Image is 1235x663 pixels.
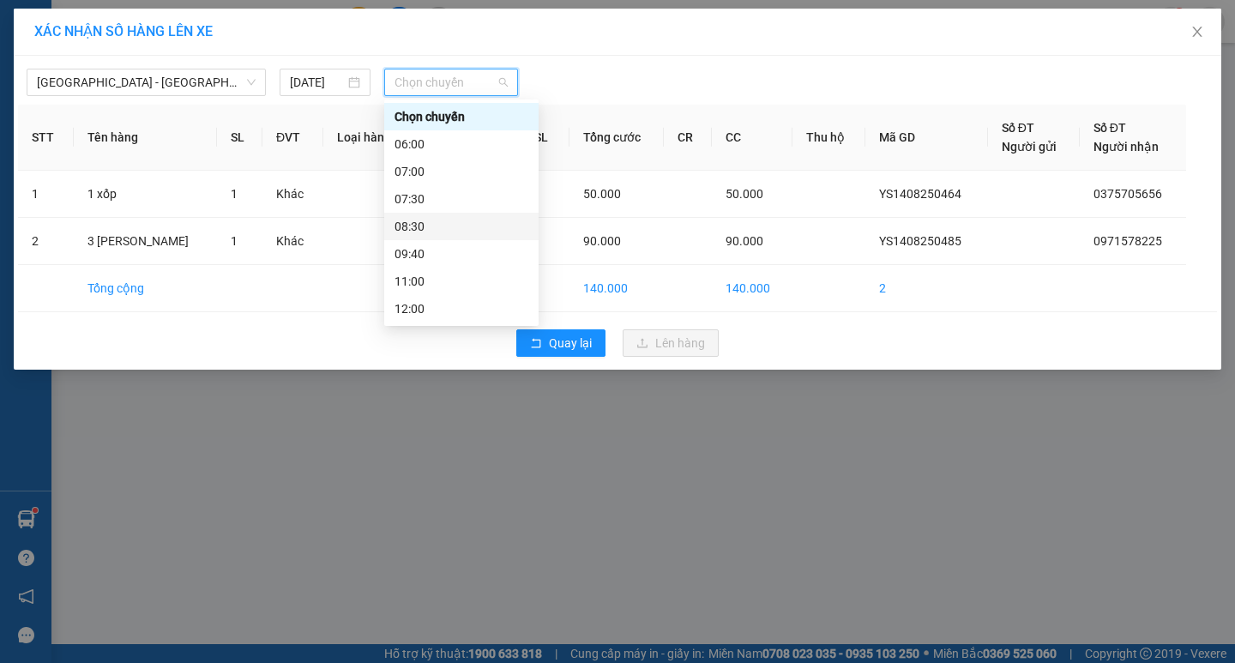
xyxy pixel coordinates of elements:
[395,244,528,263] div: 09:40
[726,234,763,248] span: 90.000
[37,9,221,22] strong: CÔNG TY VẬN TẢI ĐỨC TRƯỞNG
[217,105,262,171] th: SL
[1002,121,1034,135] span: Số ĐT
[1173,9,1221,57] button: Close
[712,105,792,171] th: CC
[395,272,528,291] div: 11:00
[569,265,664,312] td: 140.000
[290,73,346,92] input: 14/08/2025
[50,78,196,108] span: DCT20/51A Phường [GEOGRAPHIC_DATA]
[323,105,414,171] th: Loại hàng
[13,70,31,83] span: Gửi
[865,265,987,312] td: 2
[18,171,74,218] td: 1
[395,190,528,208] div: 07:30
[583,234,621,248] span: 90.000
[879,187,961,201] span: YS1408250464
[1093,234,1162,248] span: 0971578225
[37,69,256,95] span: Hà Nội - Thái Thụy (45 chỗ)
[262,171,323,218] td: Khác
[73,25,130,38] strong: HOTLINE :
[1002,140,1057,154] span: Người gửi
[395,69,508,95] span: Chọn chuyến
[395,217,528,236] div: 08:30
[50,62,226,108] span: VP [GEOGRAPHIC_DATA] -
[792,105,866,171] th: Thu hộ
[530,337,542,351] span: rollback
[262,218,323,265] td: Khác
[262,105,323,171] th: ĐVT
[395,162,528,181] div: 07:00
[865,105,987,171] th: Mã GD
[57,117,134,131] span: 0971578225
[516,329,605,357] button: rollbackQuay lại
[569,105,664,171] th: Tổng cước
[395,299,528,318] div: 12:00
[231,187,238,201] span: 1
[583,187,621,201] span: 50.000
[726,187,763,201] span: 50.000
[134,25,184,38] span: 19009397
[664,105,712,171] th: CR
[74,265,217,312] td: Tổng cộng
[74,171,217,218] td: 1 xốp
[74,105,217,171] th: Tên hàng
[18,105,74,171] th: STT
[231,234,238,248] span: 1
[623,329,719,357] button: uploadLên hàng
[1093,187,1162,201] span: 0375705656
[549,334,592,353] span: Quay lại
[34,23,213,39] span: XÁC NHẬN SỐ HÀNG LÊN XE
[879,234,961,248] span: YS1408250485
[712,265,792,312] td: 140.000
[18,218,74,265] td: 2
[50,44,54,58] span: -
[1093,121,1126,135] span: Số ĐT
[395,107,528,126] div: Chọn chuyến
[74,218,217,265] td: 3 [PERSON_NAME]
[395,135,528,154] div: 06:00
[384,103,539,130] div: Chọn chuyến
[1093,140,1159,154] span: Người nhận
[53,117,134,131] span: -
[1190,25,1204,39] span: close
